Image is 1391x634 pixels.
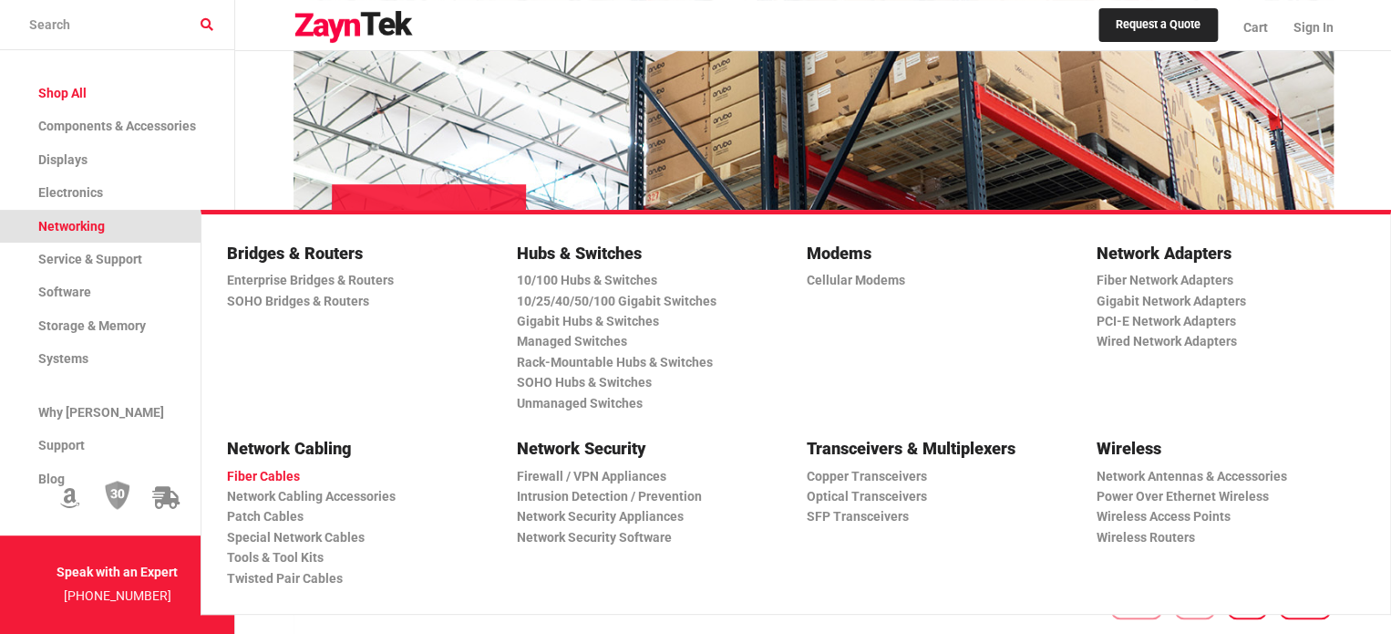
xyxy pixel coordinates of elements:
[227,466,480,486] a: Fiber Cables
[38,351,88,366] span: Systems
[227,547,480,567] a: Tools & Tool Kits
[807,506,1060,526] a: SFP Transceivers
[1097,311,1350,331] a: PCI-E Network Adapters
[227,568,480,588] a: Twisted Pair Cables
[517,240,770,266] a: Hubs & Switches
[38,86,87,100] span: Shop All
[38,472,65,486] span: Blog
[227,270,480,290] a: Enterprise Bridges & Routers
[1097,291,1350,311] a: Gigabit Network Adapters
[227,527,480,547] a: Special Network Cables
[1097,506,1350,526] a: Wireless Access Points
[38,152,88,167] span: Displays
[38,185,103,200] span: Electronics
[227,435,480,462] a: Network Cabling
[227,240,480,266] a: Bridges & Routers
[1281,5,1334,50] a: Sign In
[38,405,164,420] span: Why [PERSON_NAME]
[1097,270,1350,290] a: Fiber Network Adapters
[38,252,142,266] span: Service & Support
[227,291,480,311] a: SOHO Bridges & Routers
[227,506,480,526] a: Patch Cables
[807,466,1060,486] a: Copper Transceivers
[1097,240,1350,266] a: Network Adapters
[105,480,130,511] img: 30 Day Return Policy
[517,527,770,547] a: Network Security Software
[517,270,770,290] a: 10/100 Hubs & Switches
[1231,5,1281,50] a: Cart
[64,588,171,603] a: [PHONE_NUMBER]
[38,438,85,452] span: Support
[807,486,1060,506] a: Optical Transceivers
[517,393,770,413] a: Unmanaged Switches
[807,270,1060,290] a: Cellular Modems
[517,291,770,311] a: 10/25/40/50/100 Gigabit Switches
[38,285,91,299] span: Software
[517,352,770,372] a: Rack-Mountable Hubs & Switches
[517,372,770,392] a: SOHO Hubs & Switches
[517,466,770,486] a: Firewall / VPN Appliances
[1097,486,1350,506] a: Power Over Ethernet Wireless
[1097,466,1350,486] a: Network Antennas & Accessories
[807,435,1060,462] a: Transceivers & Multiplexers
[1097,331,1350,351] a: Wired Network Adapters
[807,240,1060,266] a: Modems
[38,318,146,333] span: Storage & Memory
[1097,527,1350,547] a: Wireless Routers
[517,311,770,331] a: Gigabit Hubs & Switches
[1097,435,1350,462] a: Wireless
[1243,20,1268,35] span: Cart
[57,565,178,579] strong: Speak with an Expert
[517,486,770,506] a: Intrusion Detection / Prevention
[294,11,414,44] img: logo
[517,435,770,462] a: Network Security
[227,486,480,506] a: Network Cabling Accessories
[38,219,105,234] span: Networking
[517,331,770,351] a: Managed Switches
[517,506,770,526] a: Network Security Appliances
[38,119,196,133] span: Components & Accessories
[1098,8,1218,43] a: Request a Quote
